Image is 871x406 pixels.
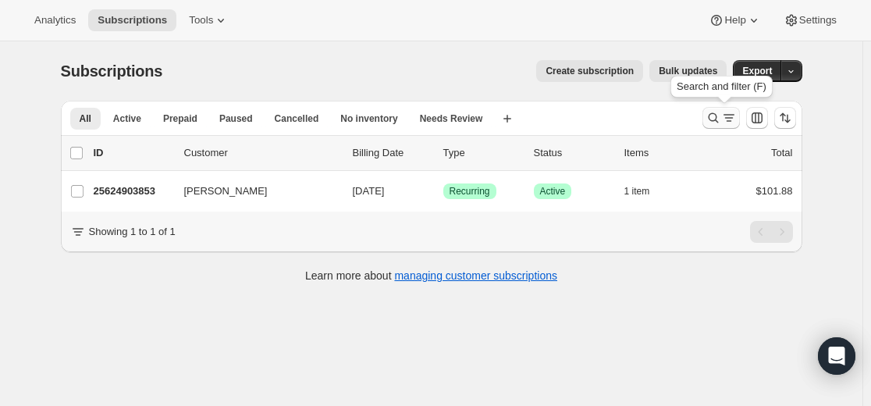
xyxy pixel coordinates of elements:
button: Help [699,9,770,31]
span: No inventory [340,112,397,125]
span: Subscriptions [98,14,167,27]
div: Open Intercom Messenger [818,337,855,375]
span: Bulk updates [659,65,717,77]
span: [PERSON_NAME] [184,183,268,199]
span: Tools [189,14,213,27]
p: 25624903853 [94,183,172,199]
span: All [80,112,91,125]
button: Create subscription [536,60,643,82]
p: Total [771,145,792,161]
span: Create subscription [546,65,634,77]
button: 1 item [624,180,667,202]
button: Sort the results [774,107,796,129]
p: Showing 1 to 1 of 1 [89,224,176,240]
button: Export [733,60,781,82]
button: Subscriptions [88,9,176,31]
span: Help [724,14,745,27]
div: Items [624,145,702,161]
button: Analytics [25,9,85,31]
button: Tools [180,9,238,31]
span: Export [742,65,772,77]
span: Paused [219,112,253,125]
button: Search and filter results [702,107,740,129]
div: IDCustomerBilling DateTypeStatusItemsTotal [94,145,793,161]
span: Active [113,112,141,125]
button: Bulk updates [649,60,727,82]
a: managing customer subscriptions [394,269,557,282]
span: $101.88 [756,185,793,197]
div: 25624903853[PERSON_NAME][DATE]SuccessRecurringSuccessActive1 item$101.88 [94,180,793,202]
button: Settings [774,9,846,31]
span: Subscriptions [61,62,163,80]
button: Create new view [495,108,520,130]
p: ID [94,145,172,161]
span: Prepaid [163,112,197,125]
p: Billing Date [353,145,431,161]
button: [PERSON_NAME] [175,179,331,204]
span: Cancelled [275,112,319,125]
div: Type [443,145,521,161]
p: Learn more about [305,268,557,283]
span: [DATE] [353,185,385,197]
span: 1 item [624,185,650,198]
button: Customize table column order and visibility [746,107,768,129]
p: Status [534,145,612,161]
span: Analytics [34,14,76,27]
span: Needs Review [420,112,483,125]
span: Settings [799,14,837,27]
nav: Pagination [750,221,793,243]
p: Customer [184,145,340,161]
span: Recurring [450,185,490,198]
span: Active [540,185,566,198]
